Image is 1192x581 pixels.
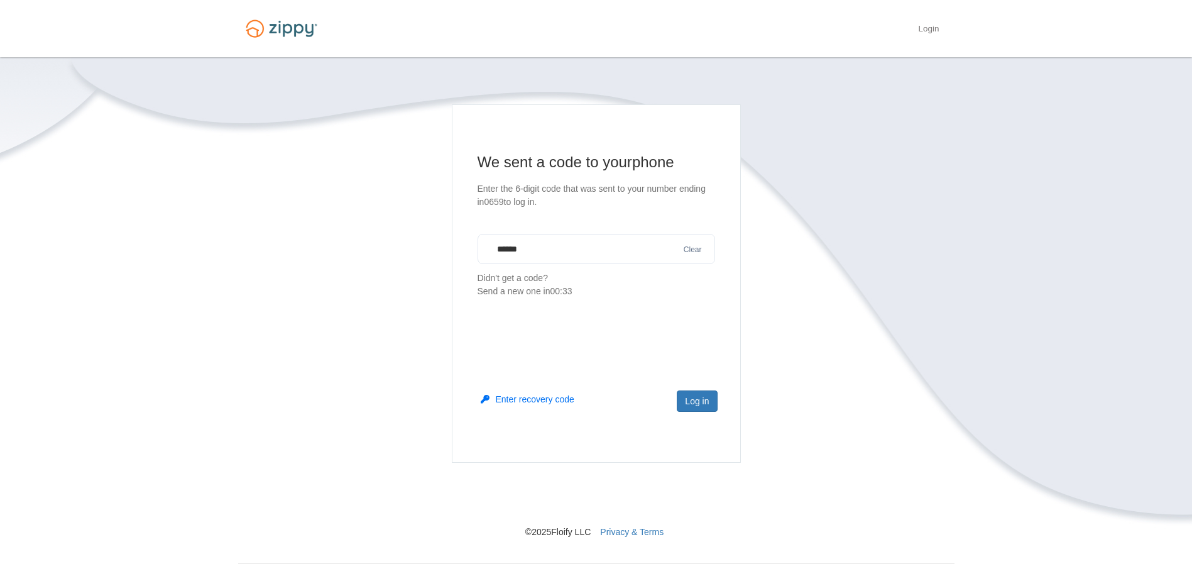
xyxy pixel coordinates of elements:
[918,24,939,36] a: Login
[238,463,954,538] nav: © 2025 Floify LLC
[478,272,715,298] p: Didn't get a code?
[481,393,574,406] button: Enter recovery code
[677,390,717,412] button: Log in
[680,244,706,256] button: Clear
[478,285,715,298] div: Send a new one in 00:33
[478,152,715,172] h1: We sent a code to your phone
[600,527,664,537] a: Privacy & Terms
[238,14,325,43] img: Logo
[478,182,715,209] p: Enter the 6-digit code that was sent to your number ending in 0659 to log in.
